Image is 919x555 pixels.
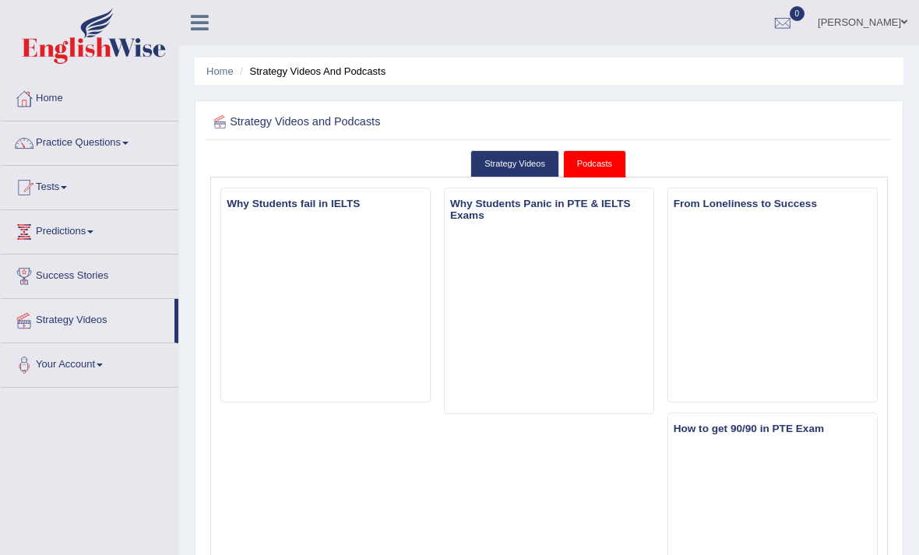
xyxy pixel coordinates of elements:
span: 0 [790,6,805,21]
h3: Why Students fail in IELTS [221,195,430,213]
a: Strategy Videos [470,150,559,177]
h3: Why Students Panic in PTE & IELTS Exams [445,195,653,224]
a: Your Account [1,343,178,382]
a: Podcasts [563,150,626,177]
h3: From Loneliness to Success [668,195,877,213]
h3: How to get 90/90 in PTE Exam [668,420,877,437]
a: Tests [1,166,178,205]
a: Home [1,77,178,116]
a: Predictions [1,210,178,249]
a: Success Stories [1,255,178,293]
li: Strategy Videos and Podcasts [236,64,386,79]
h2: Strategy Videos and Podcasts [210,112,631,132]
a: Strategy Videos [1,299,174,338]
a: Practice Questions [1,121,178,160]
a: Home [206,65,234,77]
